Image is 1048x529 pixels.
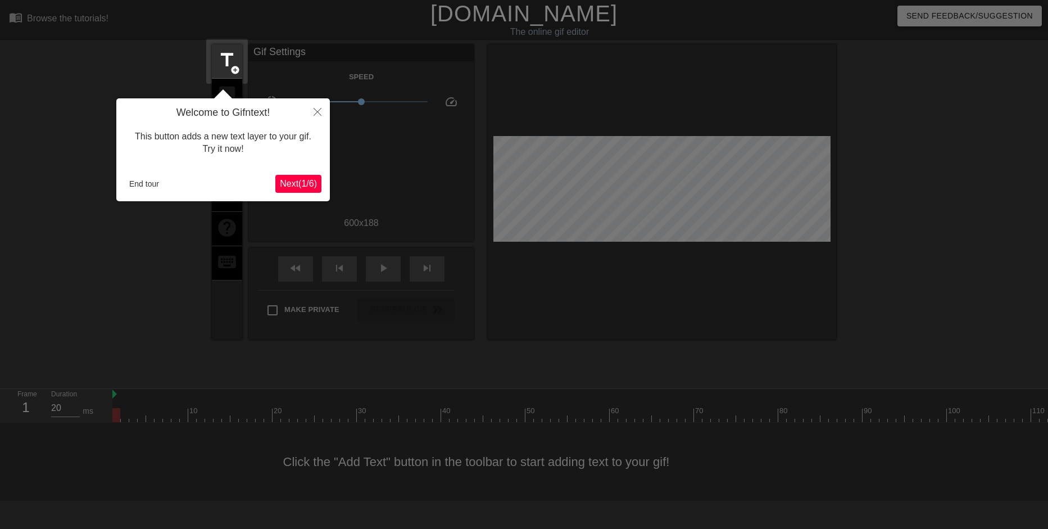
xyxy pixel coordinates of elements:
button: Close [305,98,330,124]
span: Next ( 1 / 6 ) [280,179,317,188]
button: Next [275,175,321,193]
h4: Welcome to Gifntext! [125,107,321,119]
button: End tour [125,175,164,192]
div: This button adds a new text layer to your gif. Try it now! [125,119,321,167]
